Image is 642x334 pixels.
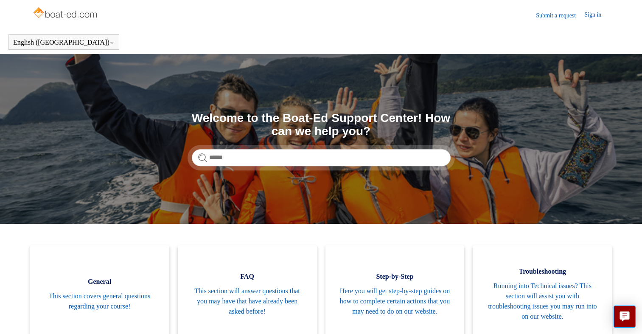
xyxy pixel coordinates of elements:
[191,286,304,317] span: This section will answer questions that you may have that have already been asked before!
[192,149,451,166] input: Search
[13,39,115,46] button: English ([GEOGRAPHIC_DATA])
[584,10,610,20] a: Sign in
[32,5,100,22] img: Boat-Ed Help Center home page
[43,291,157,311] span: This section covers general questions regarding your course!
[485,266,599,277] span: Troubleshooting
[338,286,452,317] span: Here you will get step-by-step guides on how to complete certain actions that you may need to do ...
[485,281,599,322] span: Running into Technical issues? This section will assist you with troubleshooting issues you may r...
[43,277,157,287] span: General
[191,272,304,282] span: FAQ
[614,306,636,328] button: Live chat
[536,11,584,20] a: Submit a request
[338,272,452,282] span: Step-by-Step
[192,112,451,138] h1: Welcome to the Boat-Ed Support Center! How can we help you?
